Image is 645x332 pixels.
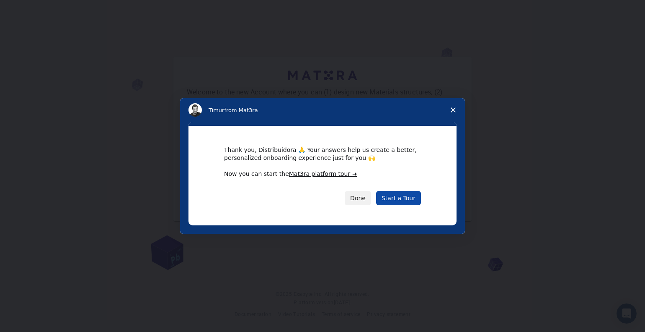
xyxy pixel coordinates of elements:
span: from Mat3ra [224,107,258,113]
img: Profile image for Timur [188,103,202,117]
span: Soporte [17,6,46,13]
a: Mat3ra platform tour ➜ [289,170,357,177]
span: Close survey [441,98,465,122]
div: Thank you, Distribuidora 🙏 Your answers help us create a better, personalized onboarding experien... [224,146,421,161]
span: Timur [209,107,224,113]
a: Start a Tour [376,191,421,205]
div: Now you can start the [224,170,421,178]
button: Done [345,191,371,205]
